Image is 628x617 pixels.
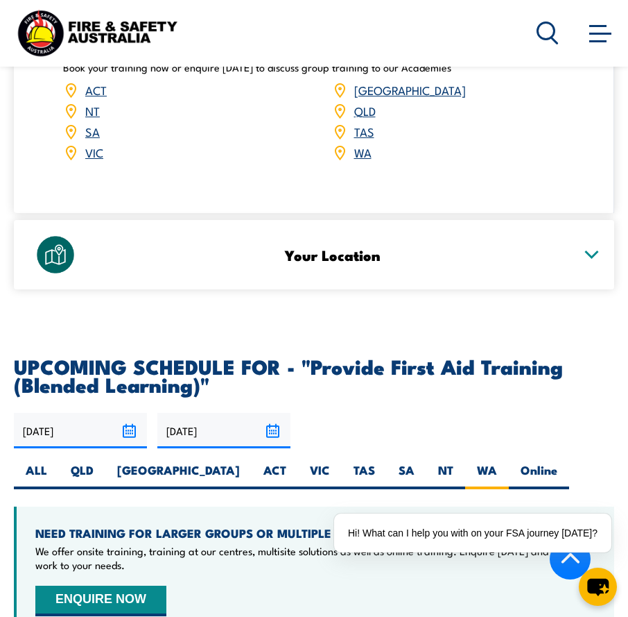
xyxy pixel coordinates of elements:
[92,247,573,263] h3: Your Location
[354,81,466,98] a: [GEOGRAPHIC_DATA]
[426,462,465,489] label: NT
[85,102,100,119] a: NT
[334,514,611,552] div: Hi! What can I help you with on your FSA journey [DATE]?
[105,462,252,489] label: [GEOGRAPHIC_DATA]
[298,462,342,489] label: VIC
[252,462,298,489] label: ACT
[157,413,290,448] input: To date
[579,568,617,606] button: chat-button
[354,102,376,119] a: QLD
[35,544,595,572] p: We offer onsite training, training at our centres, multisite solutions as well as online training...
[85,81,107,98] a: ACT
[59,462,105,489] label: QLD
[63,60,600,74] p: Book your training now or enquire [DATE] to discuss group training to our Academies
[14,413,147,448] input: From date
[35,525,595,541] h4: NEED TRAINING FOR LARGER GROUPS OR MULTIPLE LOCATIONS?
[465,462,509,489] label: WA
[35,586,166,616] button: ENQUIRE NOW
[14,357,614,393] h2: UPCOMING SCHEDULE FOR - "Provide First Aid Training (Blended Learning)"
[14,462,59,489] label: ALL
[85,144,103,160] a: VIC
[342,462,387,489] label: TAS
[509,462,569,489] label: Online
[387,462,426,489] label: SA
[354,123,374,140] a: TAS
[354,144,372,160] a: WA
[85,123,100,140] a: SA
